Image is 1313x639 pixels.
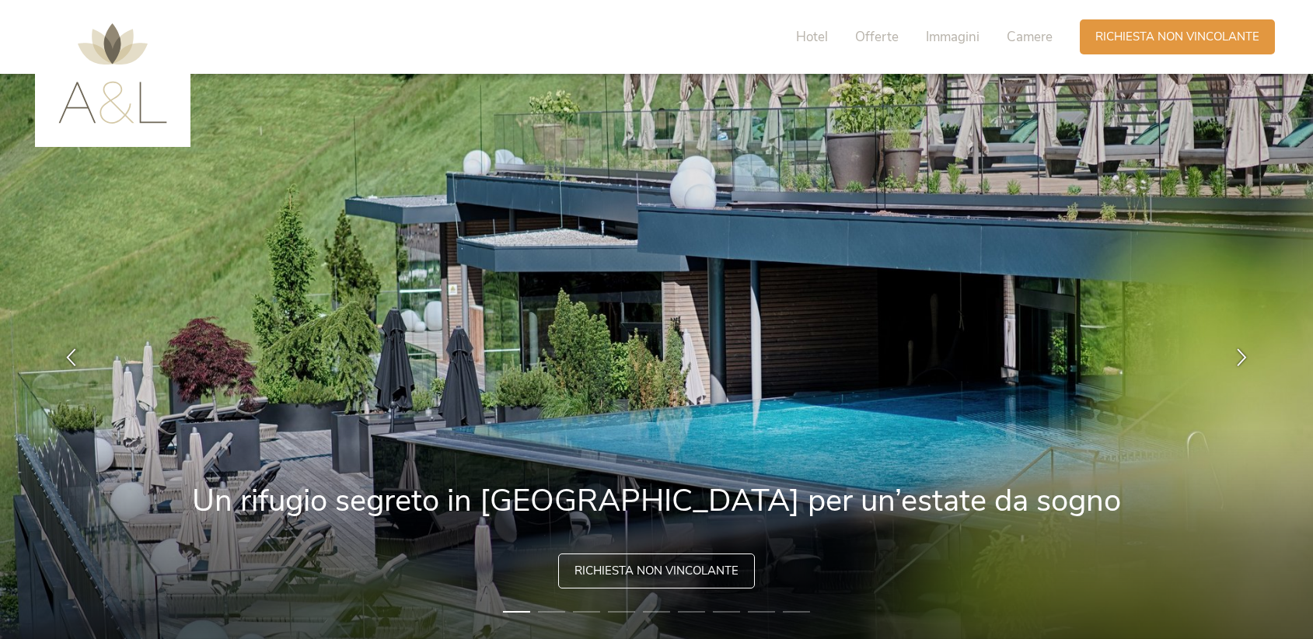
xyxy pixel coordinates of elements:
[855,28,899,46] span: Offerte
[58,23,167,124] img: AMONTI & LUNARIS Wellnessresort
[796,28,828,46] span: Hotel
[574,563,739,579] span: Richiesta non vincolante
[1095,29,1259,45] span: Richiesta non vincolante
[926,28,980,46] span: Immagini
[1007,28,1053,46] span: Camere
